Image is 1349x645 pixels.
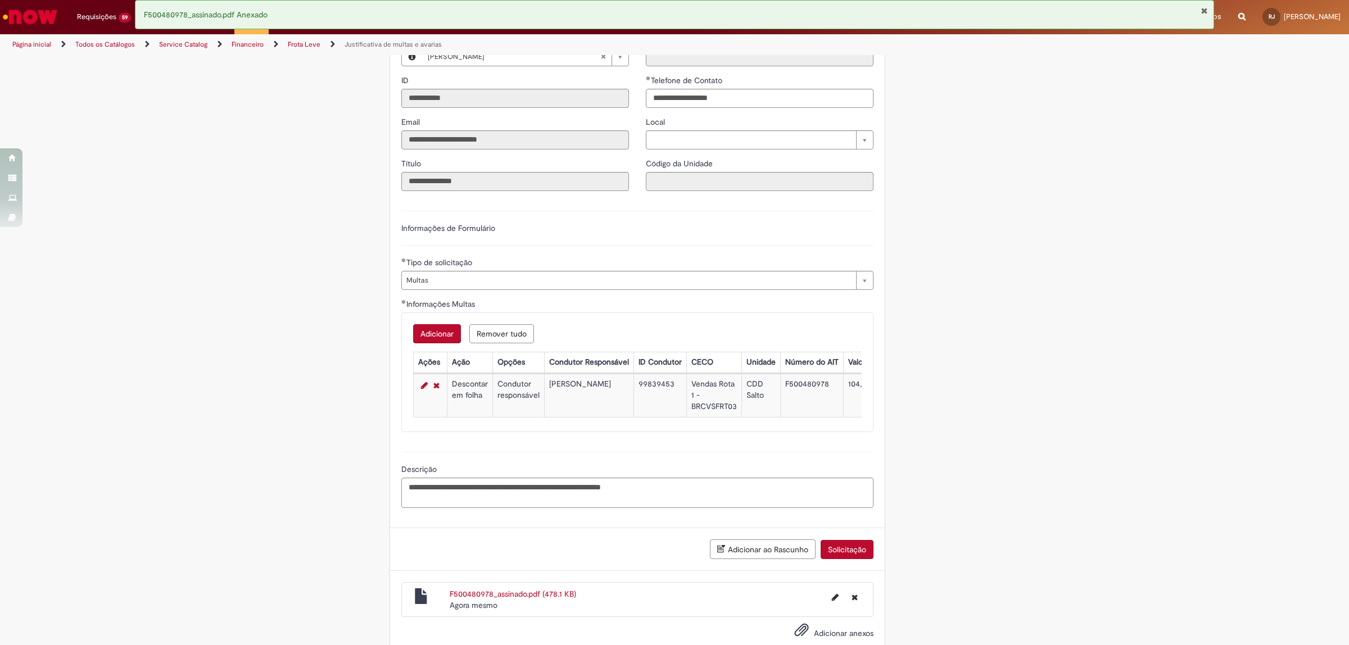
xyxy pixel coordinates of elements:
[288,40,320,49] a: Frota Leve
[232,40,264,49] a: Financeiro
[401,299,406,304] span: Obrigatório Preenchido
[447,352,492,373] th: Ação
[401,75,411,86] label: Somente leitura - ID
[1201,6,1208,15] button: Fechar Notificação
[741,352,780,373] th: Unidade
[401,172,629,191] input: Título
[843,352,881,373] th: Valor R$
[8,34,891,55] ul: Trilhas de página
[402,48,422,66] button: Favorecido, Visualizar este registro Ryan Jacinto
[845,588,864,606] button: Excluir F500480978_assinado.pdf
[450,589,576,599] a: F500480978_assinado.pdf (478.1 KB)
[345,40,442,49] a: Justificativa de multas e avarias
[12,40,51,49] a: Página inicial
[401,223,495,233] label: Informações de Formulário
[595,48,612,66] abbr: Limpar campo Favorecido
[646,172,873,191] input: Código da Unidade
[401,130,629,149] input: Email
[843,374,881,417] td: 104,13
[646,117,667,127] span: Local
[544,352,633,373] th: Condutor Responsável
[821,540,873,559] button: Solicitação
[646,89,873,108] input: Telefone de Contato
[401,158,423,169] label: Somente leitura - Título
[825,588,845,606] button: Editar nome de arquivo F500480978_assinado.pdf
[401,75,411,85] span: Somente leitura - ID
[401,478,873,508] textarea: Descrição
[144,10,268,20] span: F500480978_assinado.pdf Anexado
[686,352,741,373] th: CECO
[119,13,131,22] span: 59
[469,324,534,343] button: Remover todas as linhas de Informações Multas
[77,11,116,22] span: Requisições
[401,117,422,127] span: Somente leitura - Email
[413,324,461,343] button: Adicionar uma linha para Informações Multas
[646,76,651,80] span: Obrigatório Preenchido
[418,379,431,392] a: Editar Linha 1
[401,89,629,108] input: ID
[780,352,843,373] th: Número do AIT
[401,116,422,128] label: Somente leitura - Email
[646,158,715,169] label: Somente leitura - Código da Unidade
[814,628,873,638] span: Adicionar anexos
[686,374,741,417] td: Vendas Rota 1 - BRCVSFRT03
[741,374,780,417] td: CDD Salto
[646,47,873,66] input: Departamento
[75,40,135,49] a: Todos os Catálogos
[544,374,633,417] td: [PERSON_NAME]
[401,258,406,262] span: Obrigatório Preenchido
[780,374,843,417] td: F500480978
[646,130,873,149] a: Limpar campo Local
[401,464,439,474] span: Descrição
[428,48,600,66] span: [PERSON_NAME]
[447,374,492,417] td: Descontar em folha
[1284,12,1341,21] span: [PERSON_NAME]
[406,257,474,267] span: Tipo de solicitação
[422,48,628,66] a: [PERSON_NAME]Limpar campo Favorecido
[450,600,497,610] time: 29/09/2025 09:10:03
[450,600,497,610] span: Agora mesmo
[431,379,442,392] a: Remover linha 1
[1,6,59,28] img: ServiceNow
[159,40,207,49] a: Service Catalog
[633,374,686,417] td: 99839453
[492,374,544,417] td: Condutor responsável
[406,299,477,309] span: Informações Multas
[633,352,686,373] th: ID Condutor
[406,271,850,289] span: Multas
[710,539,816,559] button: Adicionar ao Rascunho
[651,75,725,85] span: Telefone de Contato
[1269,13,1275,20] span: RJ
[492,352,544,373] th: Opções
[413,352,447,373] th: Ações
